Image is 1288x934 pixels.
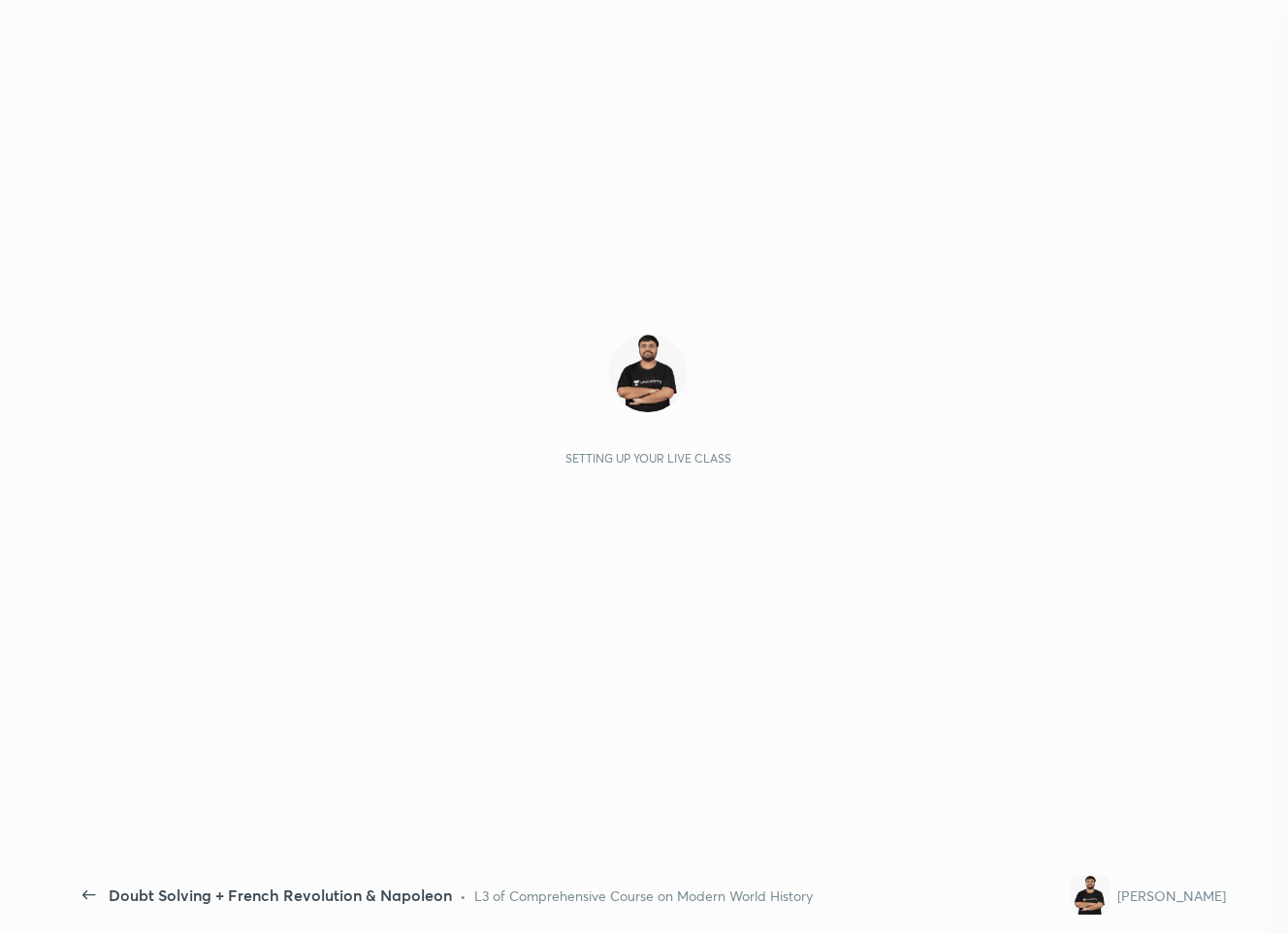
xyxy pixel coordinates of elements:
[474,886,813,906] div: L3 of Comprehensive Course on Modern World History
[565,451,731,466] div: Setting up your live class
[1071,876,1110,915] img: 5e4684a76207475b9f855c68b09177c0.jpg
[609,335,687,412] img: 5e4684a76207475b9f855c68b09177c0.jpg
[460,886,467,906] div: •
[1117,886,1226,906] div: [PERSON_NAME]
[109,884,452,907] div: Doubt Solving + French Revolution & Napoleon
